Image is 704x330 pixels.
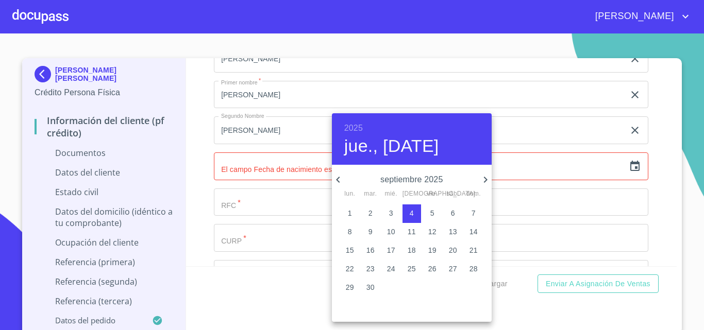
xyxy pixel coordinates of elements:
[366,264,375,274] p: 23
[387,227,395,237] p: 10
[408,245,416,255] p: 18
[341,241,359,260] button: 15
[361,223,380,241] button: 9
[449,245,457,255] p: 20
[389,208,393,218] p: 3
[368,208,373,218] p: 2
[344,135,439,157] button: jue., [DATE]
[403,260,421,279] button: 25
[382,223,400,241] button: 10
[444,189,462,199] span: sáb.
[444,260,462,279] button: 27
[464,204,483,223] button: 7
[368,227,373,237] p: 9
[408,227,416,237] p: 11
[423,260,442,279] button: 26
[382,241,400,260] button: 17
[449,264,457,274] p: 27
[423,204,442,223] button: 5
[403,241,421,260] button: 18
[464,189,483,199] span: dom.
[361,279,380,297] button: 30
[341,260,359,279] button: 22
[366,282,375,292] p: 30
[361,204,380,223] button: 2
[382,204,400,223] button: 3
[341,189,359,199] span: lun.
[428,227,437,237] p: 12
[361,241,380,260] button: 16
[382,260,400,279] button: 24
[348,227,352,237] p: 8
[408,264,416,274] p: 25
[430,208,434,218] p: 5
[361,260,380,279] button: 23
[423,189,442,199] span: vie.
[423,223,442,241] button: 12
[403,223,421,241] button: 11
[361,189,380,199] span: mar.
[464,241,483,260] button: 21
[403,189,421,199] span: [DEMOGRAPHIC_DATA].
[348,208,352,218] p: 1
[341,204,359,223] button: 1
[444,223,462,241] button: 13
[444,241,462,260] button: 20
[470,264,478,274] p: 28
[470,227,478,237] p: 14
[470,245,478,255] p: 21
[451,208,455,218] p: 6
[403,204,421,223] button: 4
[410,208,414,218] p: 4
[341,279,359,297] button: 29
[346,282,354,292] p: 29
[449,227,457,237] p: 13
[387,245,395,255] p: 17
[346,264,354,274] p: 22
[472,208,476,218] p: 7
[428,245,437,255] p: 19
[423,241,442,260] button: 19
[382,189,400,199] span: mié.
[341,223,359,241] button: 8
[344,173,479,186] p: septiembre 2025
[444,204,462,223] button: 6
[464,260,483,279] button: 28
[366,245,375,255] p: 16
[346,245,354,255] p: 15
[464,223,483,241] button: 14
[387,264,395,274] p: 24
[428,264,437,274] p: 26
[344,121,363,135] button: 2025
